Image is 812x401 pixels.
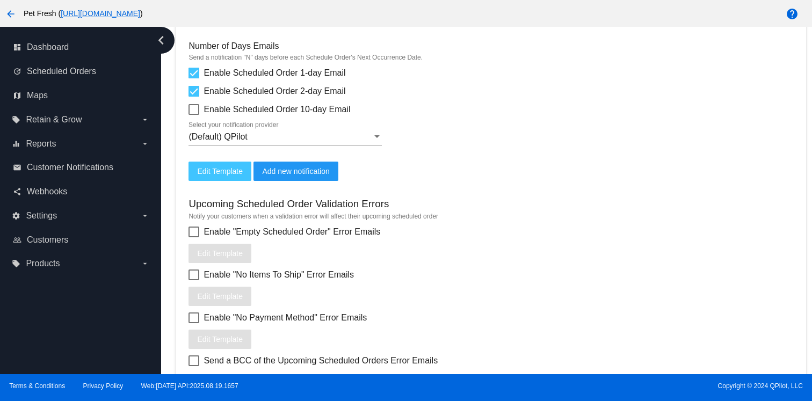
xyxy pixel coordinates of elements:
i: arrow_drop_down [141,259,149,268]
span: Enable "Empty Scheduled Order" Error Emails [204,225,380,238]
a: map Maps [13,87,149,104]
a: share Webhooks [13,183,149,200]
a: people_outline Customers [13,231,149,249]
span: Enable "No Payment Method" Error Emails [204,311,367,324]
span: Dashboard [27,42,69,52]
a: update Scheduled Orders [13,63,149,80]
a: dashboard Dashboard [13,39,149,56]
h4: Number of Days Emails [189,41,279,51]
span: Reports [26,139,56,149]
span: Maps [27,91,48,100]
span: Customers [27,235,68,245]
span: Edit Template [197,292,243,301]
span: Copyright © 2024 QPilot, LLC [415,382,803,390]
span: Send a BCC of the Upcoming Scheduled Orders Error Emails [204,354,438,367]
span: Retain & Grow [26,115,82,125]
span: Edit Template [197,167,243,176]
span: Enable Scheduled Order 2-day Email [204,85,345,98]
span: Settings [26,211,57,221]
i: map [13,91,21,100]
mat-hint: Notify your customers when a validation error will affect their upcoming scheduled order [189,213,793,220]
i: chevron_left [153,32,170,49]
i: dashboard [13,43,21,52]
button: Add new notification [253,162,338,181]
a: Terms & Conditions [9,382,65,390]
a: Web:[DATE] API:2025.08.19.1657 [141,382,238,390]
a: [URL][DOMAIN_NAME] [61,9,140,18]
span: Enable Scheduled Order 1-day Email [204,67,345,79]
span: Edit Template [197,249,243,258]
span: Products [26,259,60,268]
span: Add new notification [262,167,329,176]
i: arrow_drop_down [141,140,149,148]
span: Webhooks [27,187,67,196]
i: arrow_drop_down [141,212,149,220]
i: local_offer [12,115,20,124]
button: Edit Template [189,287,251,306]
span: Edit Template [197,335,243,344]
h3: Upcoming Scheduled Order Validation Errors [189,198,389,210]
i: people_outline [13,236,21,244]
span: Customer Notifications [27,163,113,172]
i: email [13,163,21,172]
mat-icon: help [786,8,799,20]
a: email Customer Notifications [13,159,149,176]
span: (Default) QPilot [189,132,247,141]
span: Scheduled Orders [27,67,96,76]
button: Edit Template [189,330,251,349]
button: Edit Template [189,162,251,181]
span: Enable "No Items To Ship" Error Emails [204,268,354,281]
mat-hint: Send a notification "N" days before each Schedule Order's Next Occurrence Date. [189,54,793,61]
i: arrow_drop_down [141,115,149,124]
span: Pet Fresh ( ) [24,9,143,18]
mat-icon: arrow_back [4,8,17,20]
span: Enable Scheduled Order 10-day Email [204,103,350,116]
a: Privacy Policy [83,382,124,390]
i: share [13,187,21,196]
button: Edit Template [189,244,251,263]
i: settings [12,212,20,220]
i: local_offer [12,259,20,268]
i: update [13,67,21,76]
i: equalizer [12,140,20,148]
